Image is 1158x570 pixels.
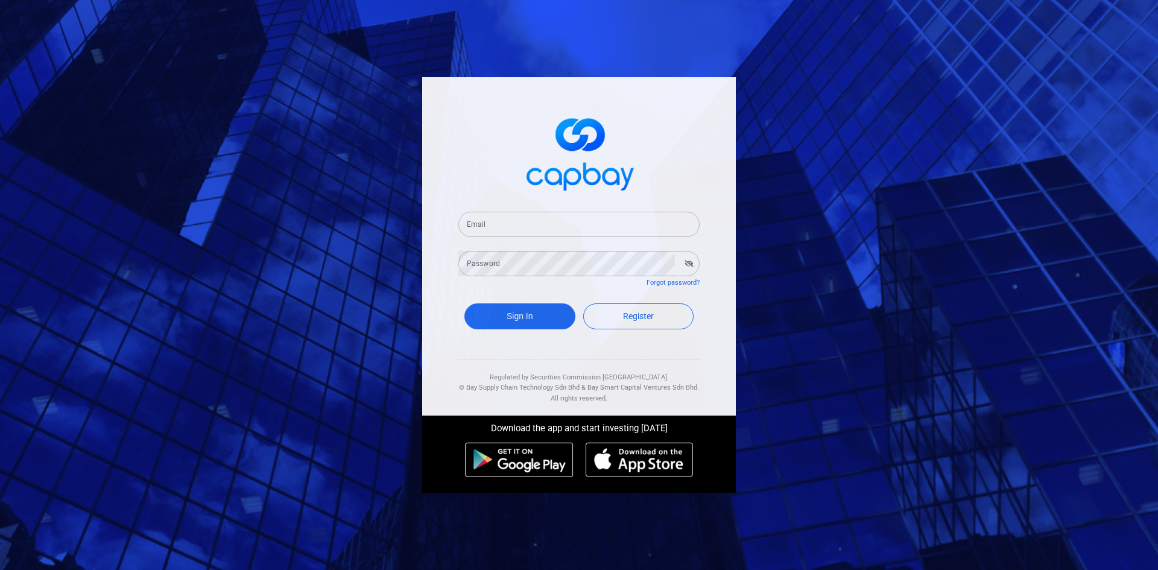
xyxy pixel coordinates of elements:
img: android [465,442,574,477]
span: Bay Smart Capital Ventures Sdn Bhd. [587,384,699,391]
span: © Bay Supply Chain Technology Sdn Bhd [459,384,580,391]
a: Register [583,303,694,329]
button: Sign In [464,303,575,329]
img: ios [586,442,693,477]
span: Register [623,311,654,321]
a: Forgot password? [647,279,700,287]
div: Download the app and start investing [DATE] [413,416,745,436]
img: logo [519,107,639,197]
div: Regulated by Securities Commission [GEOGRAPHIC_DATA]. & All rights reserved. [458,360,700,404]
